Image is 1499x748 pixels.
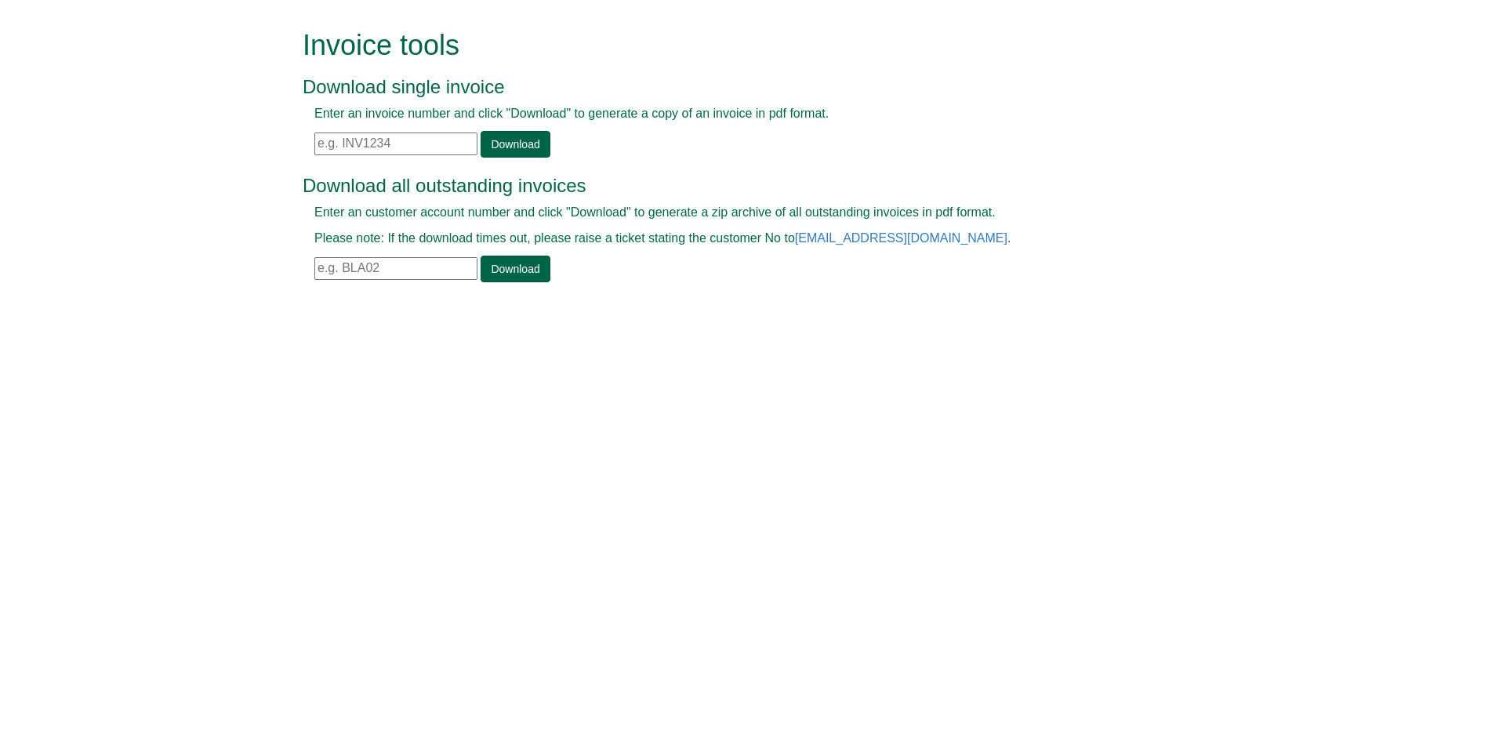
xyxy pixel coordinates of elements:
p: Enter an customer account number and click "Download" to generate a zip archive of all outstandin... [314,204,1149,222]
a: Download [481,256,550,282]
p: Please note: If the download times out, please raise a ticket stating the customer No to . [314,230,1149,248]
h1: Invoice tools [303,30,1161,61]
a: [EMAIL_ADDRESS][DOMAIN_NAME] [795,231,1007,245]
input: e.g. BLA02 [314,257,477,280]
h3: Download single invoice [303,77,1161,97]
p: Enter an invoice number and click "Download" to generate a copy of an invoice in pdf format. [314,105,1149,123]
input: e.g. INV1234 [314,133,477,155]
a: Download [481,131,550,158]
h3: Download all outstanding invoices [303,176,1161,196]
